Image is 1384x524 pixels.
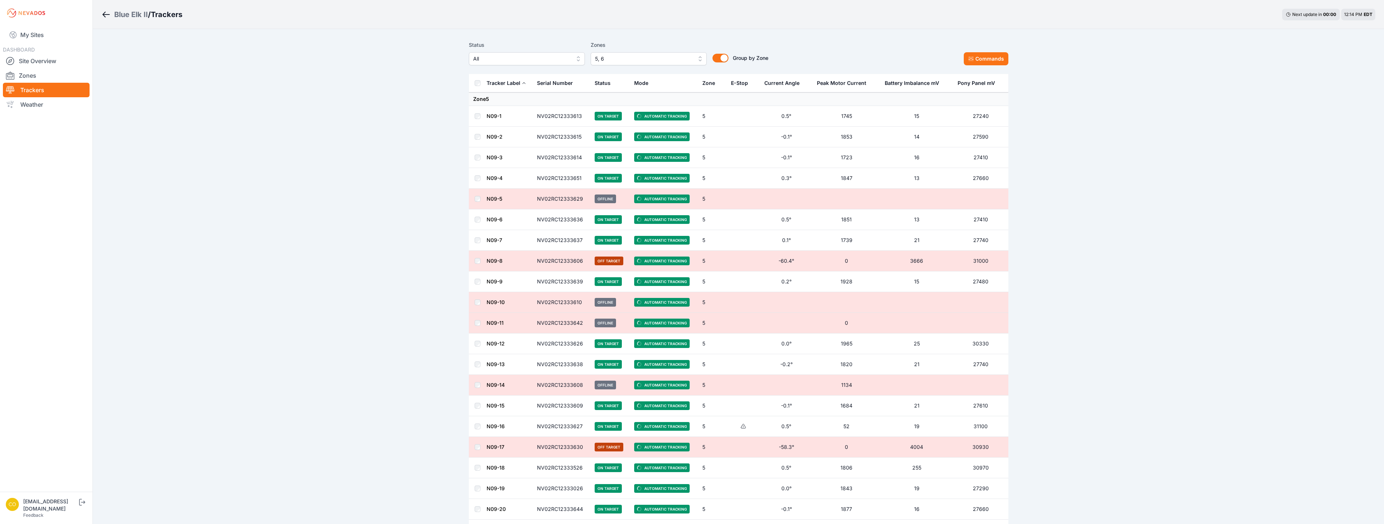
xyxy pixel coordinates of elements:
[880,333,953,354] td: 25
[760,106,813,127] td: 0.5°
[634,360,690,369] span: Automatic Tracking
[487,361,505,367] a: N09-13
[760,458,813,478] td: 0.5°
[813,333,880,354] td: 1965
[533,189,591,209] td: NV02RC12333629
[3,46,35,53] span: DASHBOARD
[595,339,622,348] span: On Target
[880,458,953,478] td: 255
[487,402,504,409] a: N09-15
[533,333,591,354] td: NV02RC12333626
[764,74,805,92] button: Current Angle
[953,147,1008,168] td: 27410
[487,444,504,450] a: N09-17
[533,251,591,271] td: NV02RC12333606
[953,168,1008,189] td: 27660
[813,478,880,499] td: 1843
[533,396,591,416] td: NV02RC12333609
[813,354,880,375] td: 1820
[634,298,690,307] span: Automatic Tracking
[595,381,616,389] span: Offline
[813,127,880,147] td: 1853
[537,79,573,87] div: Serial Number
[595,195,616,203] span: Offline
[487,79,520,87] div: Tracker Label
[698,437,727,458] td: 5
[6,7,46,19] img: Nevados
[591,52,707,65] button: 5, 6
[698,168,727,189] td: 5
[595,463,622,472] span: On Target
[698,230,727,251] td: 5
[760,209,813,230] td: 0.5°
[698,499,727,520] td: 5
[23,512,44,518] a: Feedback
[595,484,622,493] span: On Target
[487,175,503,181] a: N09-4
[880,478,953,499] td: 19
[813,106,880,127] td: 1745
[698,478,727,499] td: 5
[958,79,995,87] div: Pony Panel mV
[595,277,622,286] span: On Target
[760,230,813,251] td: 0.1°
[813,251,880,271] td: 0
[469,52,585,65] button: All
[487,258,503,264] a: N09-8
[3,97,90,112] a: Weather
[634,443,690,451] span: Automatic Tracking
[813,458,880,478] td: 1806
[533,230,591,251] td: NV02RC12333637
[595,215,622,224] span: On Target
[760,478,813,499] td: 0.0°
[487,423,505,429] a: N09-16
[6,498,19,511] img: controlroomoperator@invenergy.com
[698,313,727,333] td: 5
[760,396,813,416] td: -0.1°
[23,498,78,512] div: [EMAIL_ADDRESS][DOMAIN_NAME]
[487,196,502,202] a: N09-5
[813,230,880,251] td: 1739
[953,416,1008,437] td: 31100
[595,422,622,431] span: On Target
[885,79,939,87] div: Battery Imbalance mV
[813,396,880,416] td: 1684
[487,74,526,92] button: Tracker Label
[880,209,953,230] td: 13
[1344,12,1362,17] span: 12:14 PM
[487,154,503,160] a: N09-3
[813,437,880,458] td: 0
[595,174,622,183] span: On Target
[595,401,622,410] span: On Target
[634,79,648,87] div: Mode
[880,106,953,127] td: 15
[595,112,622,120] span: On Target
[733,55,768,61] span: Group by Zone
[953,354,1008,375] td: 27740
[487,299,505,305] a: N09-10
[817,74,872,92] button: Peak Motor Current
[148,9,151,20] span: /
[760,416,813,437] td: 0.5°
[964,52,1008,65] button: Commands
[880,396,953,416] td: 21
[1323,12,1336,17] div: 00 : 00
[953,230,1008,251] td: 27740
[953,106,1008,127] td: 27240
[813,375,880,396] td: 1134
[595,505,622,513] span: On Target
[473,54,570,63] span: All
[953,127,1008,147] td: 27590
[3,26,90,44] a: My Sites
[533,458,591,478] td: NV02RC12333526
[533,147,591,168] td: NV02RC12333614
[487,382,505,388] a: N09-14
[151,9,182,20] h3: Trackers
[469,41,585,49] label: Status
[817,79,866,87] div: Peak Motor Current
[813,271,880,292] td: 1928
[760,499,813,520] td: -0.1°
[731,74,754,92] button: E-Stop
[487,113,501,119] a: N09-1
[114,9,148,20] a: Blue Elk II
